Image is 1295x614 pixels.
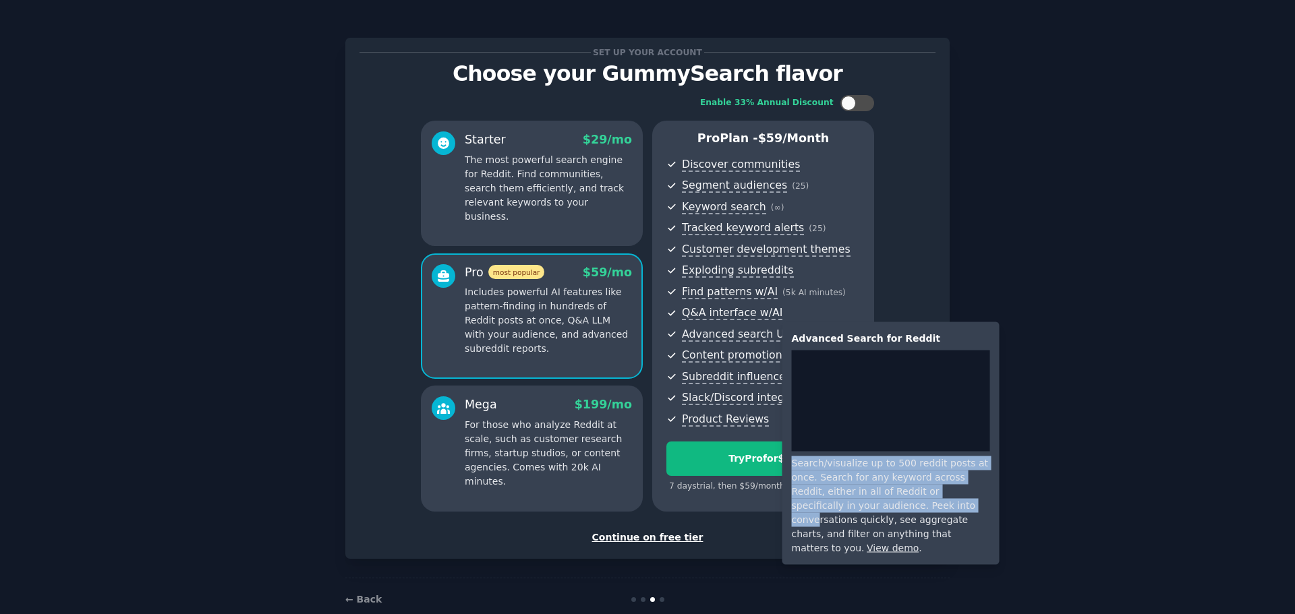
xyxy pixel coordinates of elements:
span: Tracked keyword alerts [682,221,804,235]
span: Set up your account [591,45,705,59]
span: ( 25 ) [792,181,809,191]
span: Exploding subreddits [682,264,793,278]
button: TryProfor$10 [666,441,860,476]
span: Find patterns w/AI [682,285,778,299]
span: ( 25 ) [809,224,826,233]
span: Discover communities [682,158,800,172]
span: Subreddit influencers [682,370,795,384]
div: Try Pro for $10 [667,452,859,466]
div: Pro [465,264,544,281]
a: ← Back [345,594,382,605]
span: $ 29 /mo [583,133,632,146]
span: Customer development themes [682,243,851,257]
p: The most powerful search engine for Reddit. Find communities, search them efficiently, and track ... [465,153,632,224]
p: Choose your GummySearch flavor [359,62,936,86]
span: Keyword search [682,200,766,214]
span: most popular [488,265,545,279]
a: View demo [867,543,919,553]
span: Segment audiences [682,179,787,193]
div: Enable 33% Annual Discount [700,97,834,109]
p: Includes powerful AI features like pattern-finding in hundreds of Reddit posts at once, Q&A LLM w... [465,285,632,356]
span: Slack/Discord integration [682,391,815,405]
span: Q&A interface w/AI [682,306,782,320]
span: Content promotion insights [682,348,827,363]
span: ( ∞ ) [771,203,784,212]
span: Advanced search UI [682,328,787,342]
span: $ 199 /mo [575,398,632,411]
span: $ 59 /mo [583,266,632,279]
div: 7 days trial, then $ 59 /month . Cancel anytime. [666,481,860,493]
p: For those who analyze Reddit at scale, such as customer research firms, startup studios, or conte... [465,418,632,489]
div: Continue on free tier [359,530,936,545]
div: Advanced Search for Reddit [792,332,990,346]
span: $ 59 /month [758,131,830,145]
p: Pro Plan - [666,130,860,147]
span: Product Reviews [682,412,769,427]
div: Mega [465,396,497,413]
div: Starter [465,131,506,148]
iframe: YouTube video player [792,350,990,452]
span: ( 5k AI minutes ) [782,288,846,297]
div: Search/visualize up to 500 reddit posts at once. Search for any keyword across Reddit, either in ... [792,456,990,555]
